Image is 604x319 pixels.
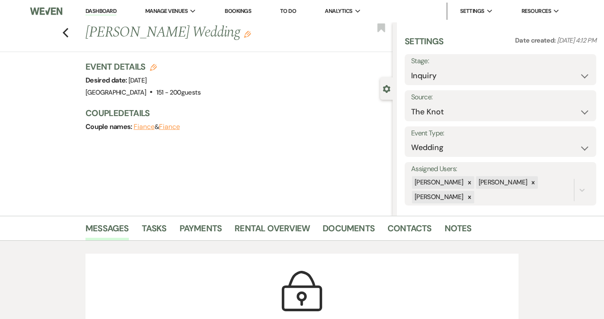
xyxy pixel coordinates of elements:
span: [DATE] 4:12 PM [557,36,596,45]
button: Close lead details [383,84,390,92]
span: 151 - 200 guests [156,88,201,97]
a: To Do [280,7,296,15]
a: Documents [323,221,375,240]
label: Event Type: [411,127,590,140]
div: [PERSON_NAME] [412,191,465,203]
img: Weven Logo [30,2,62,20]
label: Stage: [411,55,590,67]
a: Notes [445,221,472,240]
h3: Settings [405,35,444,54]
span: Resources [522,7,551,15]
button: Fiance [134,123,155,130]
span: & [134,123,180,131]
a: Messages [85,221,129,240]
span: Manage Venues [145,7,188,15]
a: Rental Overview [235,221,310,240]
a: Contacts [387,221,432,240]
span: [DATE] [128,76,146,85]
h3: Event Details [85,61,201,73]
label: Assigned Users: [411,163,590,175]
a: Payments [180,221,222,240]
span: Date created: [515,36,557,45]
button: Edit [244,30,251,38]
h1: [PERSON_NAME] Wedding [85,22,328,43]
span: Desired date: [85,76,128,85]
a: Dashboard [85,7,116,15]
div: [PERSON_NAME] [476,176,529,189]
span: Couple names: [85,122,134,131]
div: [PERSON_NAME] [412,176,465,189]
a: Bookings [225,7,251,15]
span: Analytics [325,7,352,15]
h3: Couple Details [85,107,384,119]
button: Fiance [159,123,180,130]
span: Settings [460,7,485,15]
span: [GEOGRAPHIC_DATA] [85,88,146,97]
label: Source: [411,91,590,104]
a: Tasks [142,221,167,240]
